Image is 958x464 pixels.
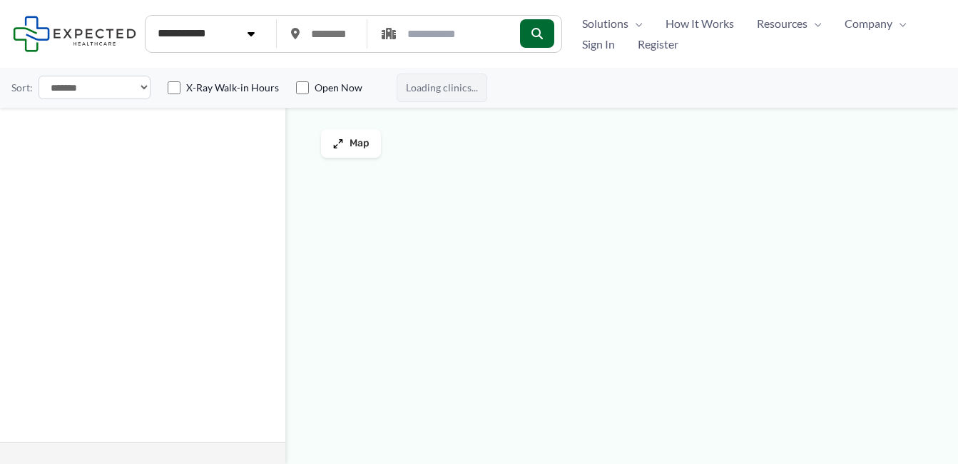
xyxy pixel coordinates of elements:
[186,81,279,95] label: X-Ray Walk-in Hours
[833,13,918,34] a: CompanyMenu Toggle
[638,34,678,55] span: Register
[571,34,626,55] a: Sign In
[321,129,381,158] button: Map
[582,34,615,55] span: Sign In
[807,13,822,34] span: Menu Toggle
[350,138,370,150] span: Map
[332,138,344,149] img: Maximize
[757,13,807,34] span: Resources
[315,81,362,95] label: Open Now
[745,13,833,34] a: ResourcesMenu Toggle
[626,34,690,55] a: Register
[892,13,907,34] span: Menu Toggle
[845,13,892,34] span: Company
[397,74,487,102] span: Loading clinics...
[582,13,628,34] span: Solutions
[571,13,654,34] a: SolutionsMenu Toggle
[666,13,734,34] span: How It Works
[13,16,136,52] img: Expected Healthcare Logo - side, dark font, small
[628,13,643,34] span: Menu Toggle
[11,79,33,97] label: Sort:
[654,13,745,34] a: How It Works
